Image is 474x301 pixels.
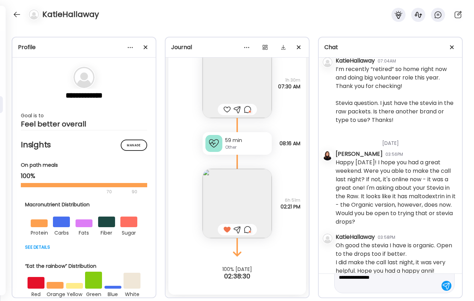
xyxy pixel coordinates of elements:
[28,289,44,299] div: red
[76,227,92,237] div: fats
[336,150,383,158] div: [PERSON_NAME]
[323,234,332,243] img: bg-avatar-default.svg
[53,227,70,237] div: carbs
[124,289,140,299] div: white
[278,77,300,83] span: 1h 30m
[336,131,456,150] div: [DATE]
[280,140,300,147] span: 08:16 AM
[21,140,147,150] h2: Insights
[378,234,395,241] div: 03:58PM
[21,172,147,180] div: 100%
[120,227,137,237] div: sugar
[98,227,115,237] div: fiber
[73,67,95,88] img: bg-avatar-default.svg
[21,188,130,196] div: 70
[323,57,332,67] img: bg-avatar-default.svg
[203,49,272,118] img: images%2FvdBX62ROobQrfKOkvLTtjLCNzBE2%2F4LT2NjN4iCVlQ6Mj49VA%2Fvl2ySlHyafZotf9IhfDW_240
[121,140,147,151] div: Manage
[47,289,64,299] div: orange
[278,83,300,90] span: 07:30 AM
[25,201,143,208] div: Macronutrient Distribution
[42,9,99,20] h4: KatieHallaway
[203,169,272,238] img: images%2FvdBX62ROobQrfKOkvLTtjLCNzBE2%2FDFL5srDfITZpAStAaPPZ%2FCRHAjfHbjI6vFxKvMyrB_240
[131,188,138,196] div: 90
[104,289,121,299] div: blue
[281,203,300,210] span: 02:21 PM
[18,43,150,52] div: Profile
[225,144,269,150] div: Other
[31,227,48,237] div: protein
[336,57,375,65] div: KatieHallaway
[336,233,375,241] div: KatieHallaway
[166,266,309,272] div: 100% [DATE]
[85,289,102,299] div: green
[171,43,303,52] div: Journal
[336,65,456,124] div: I’m recently “retired” so home right now and doing big volunteer role this year. Thank you for ch...
[166,272,309,281] div: 02:38:30
[323,150,332,160] img: avatars%2FfptQNShTjgNZWdF0DaXs92OC25j2
[336,158,456,226] div: Happy [DATE]! I hope you had a great weekend. Were you able to make the call last night? If not, ...
[336,241,456,275] div: Oh good the stevia I have is organic. Open to the drops too if better. I did make the call last n...
[385,151,403,158] div: 03:56PM
[21,111,147,120] div: Goal is to
[29,10,39,19] img: bg-avatar-default.svg
[21,161,147,169] div: On path meals
[21,120,147,128] div: Feel better overall
[66,289,83,299] div: yellow
[281,197,300,203] span: 6h 51m
[324,43,456,52] div: Chat
[225,137,269,144] div: 59 min
[378,58,396,64] div: 07:04AM
[25,262,143,270] div: “Eat the rainbow” Distribution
